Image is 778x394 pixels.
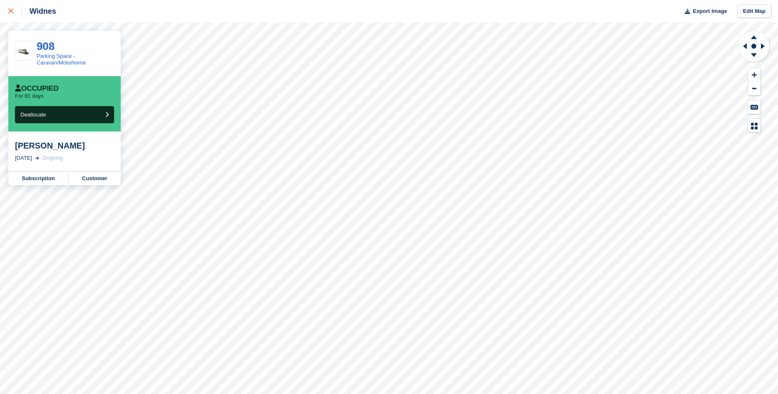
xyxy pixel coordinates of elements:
[15,93,44,99] p: For 81 days
[680,5,727,18] button: Export Image
[15,46,32,55] img: widpark.jpg
[35,156,39,160] img: arrow-right-light-icn-cde0832a797a2874e46488d9cf13f60e5c3a73dbe684e267c42b8395dfbc2abf.svg
[737,5,771,18] a: Edit Map
[8,172,69,185] a: Subscription
[42,154,63,162] div: Ongoing
[15,84,59,93] div: Occupied
[22,6,56,16] div: Widnes
[20,112,46,118] span: Deallocate
[15,154,32,162] div: [DATE]
[748,100,761,114] button: Keyboard Shortcuts
[748,82,761,96] button: Zoom Out
[15,141,114,151] div: [PERSON_NAME]
[748,68,761,82] button: Zoom In
[748,119,761,133] button: Map Legend
[37,40,55,52] a: 908
[693,7,727,15] span: Export Image
[37,53,86,66] a: Parking Space - Caravan/Motorhome
[69,172,121,185] a: Customer
[15,106,114,123] button: Deallocate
